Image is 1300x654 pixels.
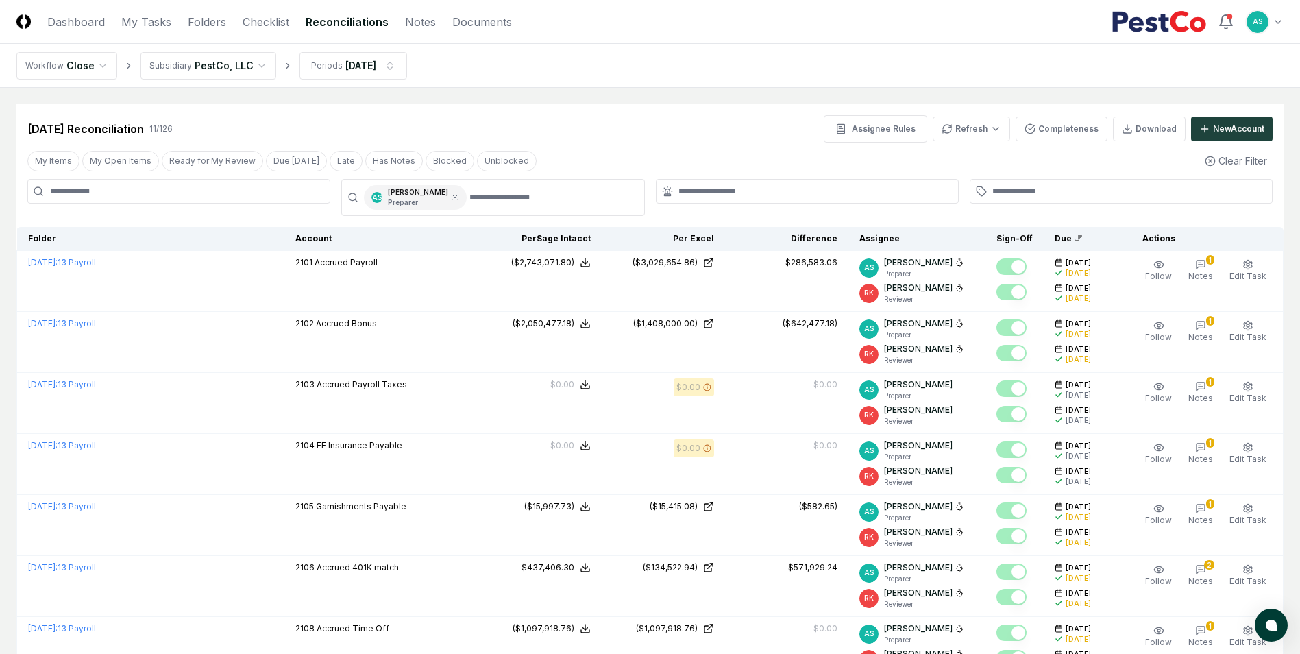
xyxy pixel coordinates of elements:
p: Preparer [884,574,964,584]
span: 2103 [295,379,315,389]
button: Edit Task [1227,561,1269,590]
th: Folder [17,227,284,251]
a: ($134,522.94) [613,561,714,574]
span: 2102 [295,318,314,328]
span: Notes [1188,393,1213,403]
span: 2106 [295,562,315,572]
a: Dashboard [47,14,105,30]
a: [DATE]:13 Payroll [28,318,96,328]
div: $0.00 [676,381,700,393]
a: ($1,097,918.76) [613,622,714,635]
div: [DATE] [1066,537,1091,548]
button: Mark complete [996,380,1027,397]
img: Logo [16,14,31,29]
span: [DATE] [1066,283,1091,293]
p: Reviewer [884,599,964,609]
button: Clear Filter [1199,148,1273,173]
div: ($15,415.08) [650,500,698,513]
p: Reviewer [884,355,964,365]
div: [DATE] [1066,329,1091,339]
p: [PERSON_NAME] [884,378,953,391]
span: Accrued Payroll Taxes [317,379,407,389]
button: Late [330,151,363,171]
button: $0.00 [550,439,591,452]
div: ($1,097,918.76) [636,622,698,635]
span: Notes [1188,454,1213,464]
div: Actions [1131,232,1273,245]
a: ($3,029,654.86) [613,256,714,269]
span: RK [864,288,874,298]
span: [DATE] [1066,441,1091,451]
button: 1Notes [1186,500,1216,529]
span: AS [864,385,874,395]
div: $0.00 [676,442,700,455]
span: [DATE] : [28,562,58,572]
p: Reviewer [884,538,964,548]
div: 1 [1206,377,1214,387]
button: Mark complete [996,441,1027,458]
button: Edit Task [1227,622,1269,651]
span: Edit Task [1229,393,1266,403]
div: [DATE] [1066,573,1091,583]
span: 2104 [295,440,315,450]
a: [DATE]:13 Payroll [28,501,96,511]
div: ($134,522.94) [643,561,698,574]
div: $437,406.30 [522,561,574,574]
button: Follow [1142,500,1175,529]
span: RK [864,349,874,359]
p: [PERSON_NAME] [884,282,953,294]
span: 2105 [295,501,314,511]
p: Preparer [884,269,964,279]
span: [DATE] [1066,527,1091,537]
div: 2 [1204,560,1214,570]
button: 1Notes [1186,256,1216,285]
div: $571,929.24 [788,561,837,574]
div: $0.00 [550,439,574,452]
div: [DATE] [1066,598,1091,609]
div: [DATE] [1066,293,1091,304]
div: ($582.65) [799,500,837,513]
div: ($2,743,071.80) [511,256,574,269]
span: [DATE] [1066,258,1091,268]
span: Follow [1145,515,1172,525]
span: Follow [1145,332,1172,342]
span: RK [864,471,874,481]
span: EE Insurance Payable [317,440,402,450]
button: Follow [1142,378,1175,407]
span: Accrued Payroll [315,257,378,267]
div: 1 [1206,316,1214,326]
span: AS [864,568,874,578]
p: [PERSON_NAME] [884,587,953,599]
span: [DATE] : [28,440,58,450]
button: Refresh [933,117,1010,141]
nav: breadcrumb [16,52,407,80]
span: Follow [1145,576,1172,586]
button: Unblocked [477,151,537,171]
span: [DATE] [1066,319,1091,329]
p: [PERSON_NAME] [884,526,953,538]
span: Edit Task [1229,332,1266,342]
span: [DATE] [1066,466,1091,476]
div: Subsidiary [149,60,192,72]
button: $0.00 [550,378,591,391]
button: Completeness [1016,117,1107,141]
button: ($2,743,071.80) [511,256,591,269]
button: Edit Task [1227,378,1269,407]
div: 1 [1206,621,1214,631]
span: AS [1253,16,1262,27]
div: 1 [1206,499,1214,509]
button: Mark complete [996,589,1027,605]
button: Mark complete [996,528,1027,544]
p: [PERSON_NAME] [884,343,953,355]
th: Per Sage Intacct [478,227,602,251]
th: Assignee [848,227,985,251]
div: Due [1055,232,1109,245]
div: $0.00 [550,378,574,391]
span: AS [864,263,874,273]
button: Mark complete [996,284,1027,300]
button: Mark complete [996,564,1027,580]
button: Blocked [426,151,474,171]
a: [DATE]:13 Payroll [28,379,96,389]
p: [PERSON_NAME] [884,500,953,513]
div: ($1,097,918.76) [513,622,574,635]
